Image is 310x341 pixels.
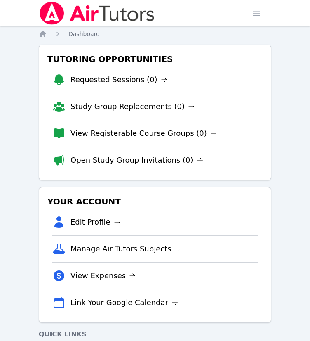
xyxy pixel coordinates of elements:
a: View Expenses [70,270,136,282]
a: Study Group Replacements (0) [70,101,195,112]
nav: Breadcrumb [39,30,271,38]
a: View Registerable Course Groups (0) [70,128,217,139]
a: Requested Sessions (0) [70,74,167,85]
a: Link Your Google Calendar [70,297,178,308]
h3: Your Account [46,194,264,209]
img: Air Tutors [39,2,155,25]
a: Edit Profile [70,216,120,228]
h4: Quick Links [39,329,271,339]
h3: Tutoring Opportunities [46,52,264,66]
a: Open Study Group Invitations (0) [70,154,203,166]
a: Manage Air Tutors Subjects [70,243,181,255]
a: Dashboard [68,30,100,38]
span: Dashboard [68,31,100,37]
